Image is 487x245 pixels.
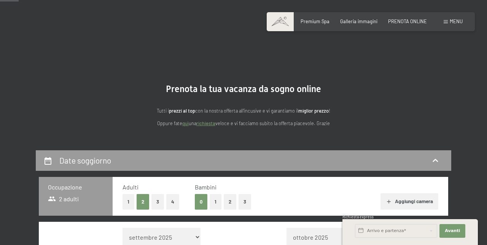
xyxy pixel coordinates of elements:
button: 0 [195,194,207,210]
p: Oppure fate una veloce e vi facciamo subito la offerta piacevole. Grazie [91,119,396,127]
button: 3 [239,194,251,210]
span: Adulti [123,183,138,191]
button: 4 [166,194,179,210]
a: richiesta [196,120,215,126]
strong: prezzi al top [169,108,195,114]
strong: miglior prezzo [298,108,329,114]
a: PRENOTA ONLINE [388,18,427,24]
a: Premium Spa [301,18,329,24]
button: 1 [123,194,134,210]
a: quì [182,120,189,126]
span: Prenota la tua vacanza da sogno online [166,84,321,94]
p: Tutti i con la nostra offerta all'incusive e vi garantiamo il ! [91,107,396,115]
h3: Occupazione [48,183,103,191]
button: 3 [151,194,164,210]
span: 2 adulti [48,195,79,203]
span: Richiesta express [342,215,374,219]
button: 2 [137,194,149,210]
span: Bambini [195,183,216,191]
button: 1 [210,194,221,210]
button: Aggiungi camera [380,193,438,210]
button: 2 [224,194,236,210]
a: Galleria immagini [340,18,377,24]
span: Menu [450,18,463,24]
h2: Date soggiorno [59,156,111,165]
span: Avanti [445,228,460,234]
button: Avanti [439,224,465,238]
